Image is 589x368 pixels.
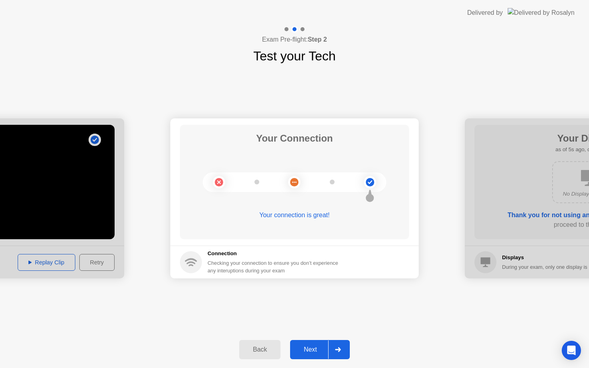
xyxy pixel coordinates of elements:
div: Next [292,346,328,353]
button: Next [290,340,350,359]
div: Delivered by [467,8,503,18]
div: Checking your connection to ensure you don’t experience any interuptions during your exam [208,259,343,274]
div: Back [242,346,278,353]
h5: Connection [208,250,343,258]
h1: Test your Tech [253,46,336,66]
h4: Exam Pre-flight: [262,35,327,44]
b: Step 2 [308,36,327,43]
h1: Your Connection [256,131,333,146]
img: Delivered by Rosalyn [508,8,575,17]
div: Your connection is great! [180,210,409,220]
div: Open Intercom Messenger [562,341,581,360]
button: Back [239,340,280,359]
